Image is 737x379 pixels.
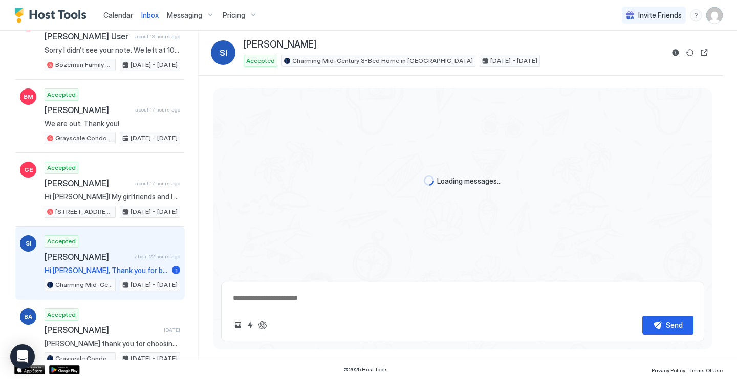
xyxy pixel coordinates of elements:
[223,11,245,20] span: Pricing
[689,367,723,373] span: Terms Of Use
[690,9,702,21] div: menu
[45,252,131,262] span: [PERSON_NAME]
[232,319,244,331] button: Upload image
[45,339,180,348] span: [PERSON_NAME] thank you for choosing to stay with us! We hope that everything met your expectatio...
[652,367,685,373] span: Privacy Policy
[256,319,269,331] button: ChatGPT Auto Reply
[55,133,113,143] span: Grayscale Condo [STREET_ADDRESS] · Clean [GEOGRAPHIC_DATA] Condo - Best Value, Great Sleep
[164,327,180,333] span: [DATE]
[244,319,256,331] button: Quick reply
[131,354,178,363] span: [DATE] - [DATE]
[684,47,696,59] button: Sync reservation
[135,253,180,260] span: about 22 hours ago
[343,366,388,373] span: © 2025 Host Tools
[26,239,31,248] span: SI
[45,31,131,41] span: [PERSON_NAME] User
[55,60,113,70] span: Bozeman Family Rancher
[45,192,180,202] span: Hi [PERSON_NAME]! My girlfriends and I will be meeting up for a casual weekend get together.
[24,92,33,101] span: BM
[706,7,723,24] div: User profile
[220,47,227,59] span: SI
[47,163,76,172] span: Accepted
[652,364,685,375] a: Privacy Policy
[45,119,180,128] span: We are out. Thank you!
[131,60,178,70] span: [DATE] - [DATE]
[167,11,202,20] span: Messaging
[175,266,178,274] span: 1
[638,11,682,20] span: Invite Friends
[437,176,502,186] span: Loading messages...
[669,47,682,59] button: Reservation information
[292,56,473,65] span: Charming Mid-Century 3-Bed Home in [GEOGRAPHIC_DATA]
[141,10,159,20] a: Inbox
[698,47,710,59] button: Open reservation
[24,165,33,174] span: GE
[135,33,180,40] span: about 13 hours ago
[642,316,693,335] button: Send
[47,90,76,99] span: Accepted
[55,280,113,289] span: Charming Mid-Century 3-Bed Home in [GEOGRAPHIC_DATA]
[45,266,168,275] span: Hi [PERSON_NAME], Thank you for booking our place. I'll send you more details including check-in ...
[490,56,537,65] span: [DATE] - [DATE]
[424,175,434,186] div: loading
[45,325,160,335] span: [PERSON_NAME]
[45,46,180,55] span: Sorry I didn’t see your note. We left at 10:30
[55,207,113,216] span: [STREET_ADDRESS] · Relaxing [US_STATE] Condo | Clean & Quality Linens
[666,320,683,330] div: Send
[246,56,275,65] span: Accepted
[55,354,113,363] span: Grayscale Condo [STREET_ADDRESS] · Clean [GEOGRAPHIC_DATA] Condo - Best Value, Great Sleep
[689,364,723,375] a: Terms Of Use
[103,10,133,20] a: Calendar
[14,365,45,374] a: App Store
[131,280,178,289] span: [DATE] - [DATE]
[45,178,131,188] span: [PERSON_NAME]
[131,133,178,143] span: [DATE] - [DATE]
[103,11,133,19] span: Calendar
[135,180,180,187] span: about 17 hours ago
[131,207,178,216] span: [DATE] - [DATE]
[47,237,76,246] span: Accepted
[14,8,91,23] a: Host Tools Logo
[10,344,35,369] div: Open Intercom Messenger
[141,11,159,19] span: Inbox
[24,312,32,321] span: BA
[49,365,80,374] a: Google Play Store
[47,310,76,319] span: Accepted
[244,39,316,51] span: [PERSON_NAME]
[45,105,131,115] span: [PERSON_NAME]
[135,106,180,113] span: about 17 hours ago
